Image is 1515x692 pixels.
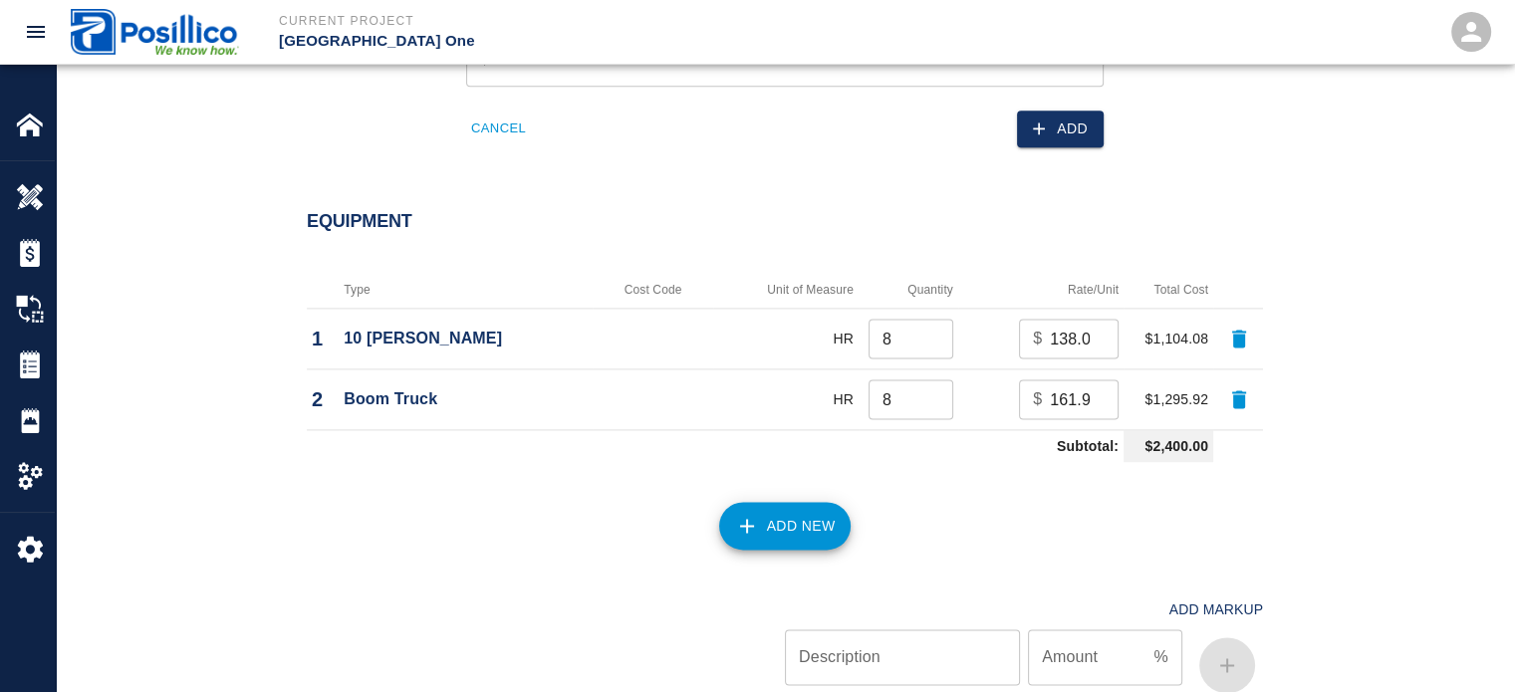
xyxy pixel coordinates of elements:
[1033,327,1042,350] p: $
[1017,111,1104,147] button: Add
[1153,645,1167,669] p: %
[12,8,60,56] button: open drawer
[1124,369,1213,430] td: $1,295.92
[1124,309,1213,369] td: $1,104.08
[1415,596,1515,692] iframe: Chat Widget
[466,114,531,144] button: Cancel
[307,211,1263,233] h2: Equipment
[713,309,859,369] td: HR
[859,272,958,309] th: Quantity
[713,369,859,430] td: HR
[71,9,239,54] img: Posillico Inc Sub
[713,272,859,309] th: Unit of Measure
[1169,601,1263,618] h4: Add Markup
[312,324,334,353] p: 1
[1033,387,1042,411] p: $
[312,384,334,414] p: 2
[719,502,852,550] button: Add New
[307,430,1124,463] td: Subtotal:
[593,272,713,309] th: Cost Code
[279,12,866,30] p: Current Project
[1124,430,1213,463] td: $2,400.00
[1124,272,1213,309] th: Total Cost
[344,327,588,350] p: 10 [PERSON_NAME]
[279,30,866,53] p: [GEOGRAPHIC_DATA] One
[344,387,588,411] p: Boom Truck
[958,272,1124,309] th: Rate/Unit
[339,272,593,309] th: Type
